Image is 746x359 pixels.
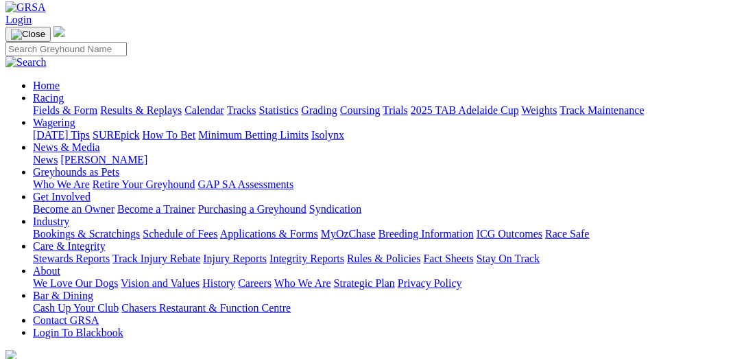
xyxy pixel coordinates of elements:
a: Vision and Values [121,277,200,289]
a: Greyhounds as Pets [33,166,119,178]
a: Industry [33,216,69,227]
a: Wagering [33,117,75,128]
a: Become a Trainer [117,203,195,215]
a: Injury Reports [203,253,267,264]
a: SUREpick [93,129,139,141]
a: Purchasing a Greyhound [198,203,306,215]
a: Track Injury Rebate [112,253,200,264]
div: Industry [33,228,741,240]
div: Get Involved [33,203,741,216]
a: Get Involved [33,191,91,202]
a: Integrity Reports [269,253,344,264]
a: Track Maintenance [560,104,645,116]
a: Chasers Restaurant & Function Centre [121,302,291,314]
a: Care & Integrity [33,240,106,252]
a: Contact GRSA [33,314,99,326]
a: ICG Outcomes [477,228,542,240]
a: Minimum Betting Limits [198,129,309,141]
a: Grading [302,104,337,116]
a: Privacy Policy [398,277,462,289]
a: How To Bet [143,129,196,141]
a: Strategic Plan [334,277,395,289]
a: Race Safe [545,228,589,240]
a: Stewards Reports [33,253,110,264]
a: MyOzChase [321,228,376,240]
a: [DATE] Tips [33,129,90,141]
div: Wagering [33,129,741,141]
a: 2025 TAB Adelaide Cup [411,104,519,116]
a: Statistics [259,104,299,116]
a: Results & Replays [100,104,182,116]
a: Breeding Information [378,228,474,240]
a: Calendar [184,104,224,116]
div: Bar & Dining [33,302,741,314]
a: Retire Your Greyhound [93,178,195,190]
div: Greyhounds as Pets [33,178,741,191]
a: About [33,265,60,277]
a: Who We Are [274,277,331,289]
a: We Love Our Dogs [33,277,118,289]
a: Home [33,80,60,91]
button: Toggle navigation [5,27,51,42]
a: Login To Blackbook [33,327,123,338]
a: Rules & Policies [347,253,421,264]
div: About [33,277,741,290]
a: Fact Sheets [424,253,474,264]
img: GRSA [5,1,46,14]
img: Search [5,56,47,69]
a: Bookings & Scratchings [33,228,140,240]
a: Trials [383,104,408,116]
a: Coursing [340,104,381,116]
a: History [202,277,235,289]
a: Racing [33,92,64,104]
a: Schedule of Fees [143,228,217,240]
div: News & Media [33,154,741,166]
input: Search [5,42,127,56]
a: Who We Are [33,178,90,190]
a: GAP SA Assessments [198,178,294,190]
img: logo-grsa-white.png [53,26,64,37]
a: News [33,154,58,165]
a: News & Media [33,141,100,153]
a: Weights [522,104,557,116]
a: Careers [238,277,272,289]
a: Syndication [309,203,361,215]
a: Fields & Form [33,104,97,116]
img: Close [11,29,45,40]
a: Login [5,14,32,25]
a: [PERSON_NAME] [60,154,147,165]
a: Stay On Track [477,253,540,264]
a: Bar & Dining [33,290,93,301]
div: Care & Integrity [33,253,741,265]
a: Tracks [227,104,256,116]
a: Become an Owner [33,203,115,215]
a: Applications & Forms [220,228,318,240]
a: Cash Up Your Club [33,302,119,314]
a: Isolynx [311,129,344,141]
div: Racing [33,104,741,117]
